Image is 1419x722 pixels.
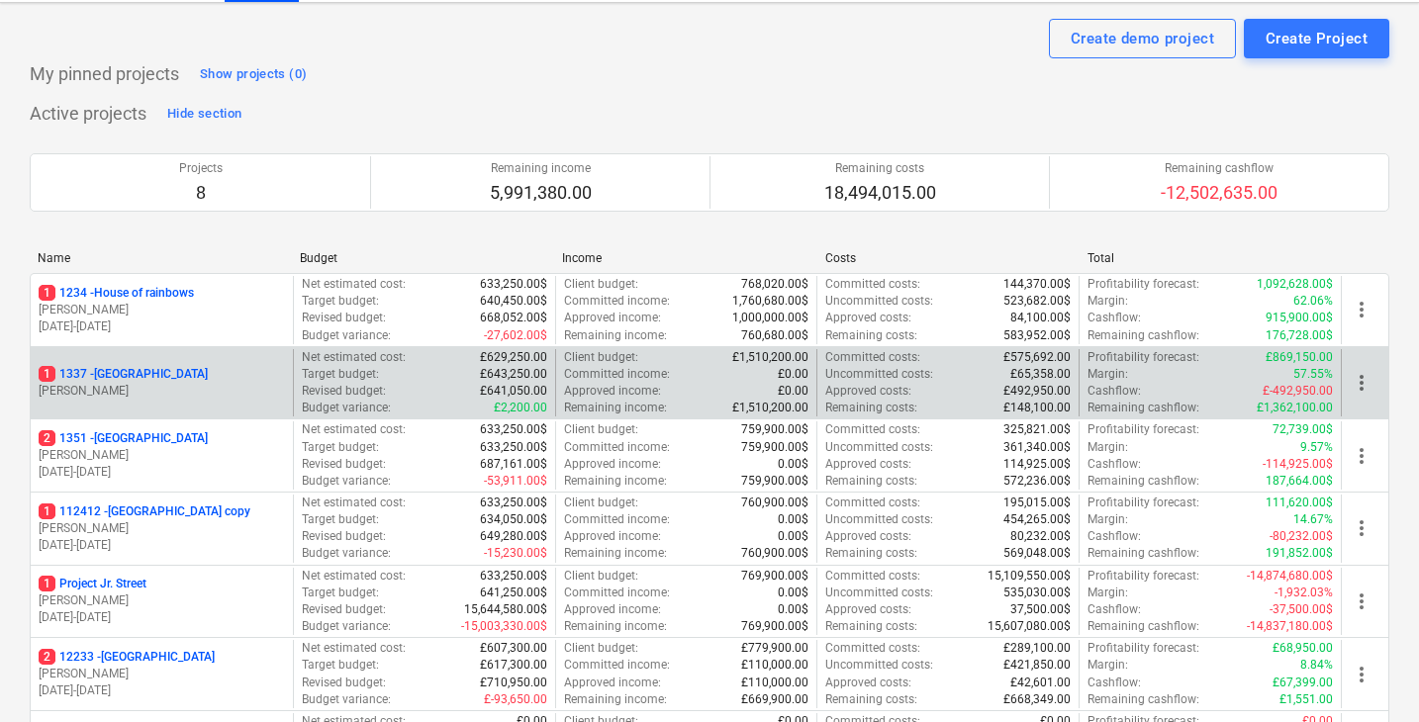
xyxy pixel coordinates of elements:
p: 583,952.00$ [1003,327,1071,344]
p: Remaining cashflow : [1088,545,1199,562]
p: [PERSON_NAME] [39,592,285,609]
p: 111,620.00$ [1266,495,1333,511]
p: 9.57% [1300,439,1333,456]
p: Committed costs : [825,568,920,585]
p: 1,000,000.00$ [732,310,808,326]
p: £669,900.00 [741,691,808,708]
p: Profitability forecast : [1088,568,1199,585]
p: £1,362,100.00 [1257,400,1333,416]
p: Net estimated cost : [302,349,406,366]
p: £421,850.00 [1003,657,1071,674]
p: Remaining costs : [825,327,917,344]
p: 759,900.00$ [741,439,808,456]
p: Profitability forecast : [1088,349,1199,366]
p: Approved income : [564,456,661,473]
p: Cashflow : [1088,528,1141,545]
p: £607,300.00 [480,640,547,657]
p: Budget variance : [302,691,391,708]
span: more_vert [1350,371,1373,395]
span: more_vert [1350,516,1373,540]
p: 12233 - [GEOGRAPHIC_DATA] [39,649,215,666]
p: 569,048.00$ [1003,545,1071,562]
button: Hide section [162,98,246,130]
p: 1,092,628.00$ [1257,276,1333,293]
p: Remaining cashflow : [1088,618,1199,635]
p: Uncommitted costs : [825,366,933,383]
p: £68,950.00 [1273,640,1333,657]
p: [PERSON_NAME] [39,383,285,400]
p: [PERSON_NAME] [39,520,285,537]
p: Remaining income : [564,400,667,416]
p: £0.00 [778,366,808,383]
p: 72,739.00$ [1273,421,1333,438]
p: 8 [179,181,223,205]
p: Approved costs : [825,456,911,473]
p: Margin : [1088,439,1128,456]
button: Create Project [1244,19,1389,58]
span: more_vert [1350,589,1373,613]
p: -80,232.00$ [1270,528,1333,545]
p: -27,602.00$ [484,327,547,344]
p: £1,551.00 [1279,691,1333,708]
p: Client budget : [564,495,638,511]
button: Show projects (0) [195,58,312,90]
p: Project Jr. Street [39,576,146,592]
p: -14,874,680.00$ [1247,568,1333,585]
p: £869,150.00 [1266,349,1333,366]
p: 0.00$ [778,601,808,618]
p: 361,340.00$ [1003,439,1071,456]
p: 687,161.00$ [480,456,547,473]
p: 572,236.00$ [1003,473,1071,490]
p: 0.00$ [778,456,808,473]
p: [DATE] - [DATE] [39,609,285,626]
p: Client budget : [564,421,638,438]
div: Chat Widget [1320,627,1419,722]
p: Revised budget : [302,456,386,473]
p: Remaining income : [564,545,667,562]
p: 112412 - [GEOGRAPHIC_DATA] copy [39,503,250,520]
p: Approved costs : [825,383,911,400]
p: Target budget : [302,366,379,383]
div: Hide section [167,103,241,126]
div: Budget [300,251,546,265]
p: 915,900.00$ [1266,310,1333,326]
p: 195,015.00$ [1003,495,1071,511]
p: Profitability forecast : [1088,495,1199,511]
p: £0.00 [778,383,808,400]
p: 633,250.00$ [480,421,547,438]
p: Approved costs : [825,310,911,326]
p: 1,760,680.00$ [732,293,808,310]
p: 325,821.00$ [1003,421,1071,438]
p: Remaining cashflow : [1088,400,1199,416]
p: Client budget : [564,276,638,293]
p: -1,932.03% [1275,585,1333,601]
p: £-492,950.00 [1263,383,1333,400]
p: £668,349.00 [1003,691,1071,708]
p: 15,607,080.00$ [988,618,1071,635]
p: Uncommitted costs : [825,511,933,528]
p: Committed income : [564,511,670,528]
span: 1 [39,285,55,301]
p: Committed costs : [825,640,920,657]
p: Revised budget : [302,601,386,618]
p: Remaining costs : [825,691,917,708]
div: 21351 -[GEOGRAPHIC_DATA][PERSON_NAME][DATE]-[DATE] [39,430,285,481]
p: Net estimated cost : [302,495,406,511]
p: Revised budget : [302,528,386,545]
p: 14.67% [1293,511,1333,528]
div: 11234 -House of rainbows[PERSON_NAME][DATE]-[DATE] [39,285,285,335]
p: 633,250.00$ [480,439,547,456]
p: Committed costs : [825,349,920,366]
p: 768,020.00$ [741,276,808,293]
p: 0.00$ [778,585,808,601]
div: 1Project Jr. Street[PERSON_NAME][DATE]-[DATE] [39,576,285,626]
p: 649,280.00$ [480,528,547,545]
p: 633,250.00$ [480,568,547,585]
p: Revised budget : [302,675,386,691]
p: Target budget : [302,585,379,601]
p: Budget variance : [302,473,391,490]
p: Net estimated cost : [302,276,406,293]
p: Committed income : [564,293,670,310]
p: 759,900.00$ [741,473,808,490]
p: £710,950.00 [480,675,547,691]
